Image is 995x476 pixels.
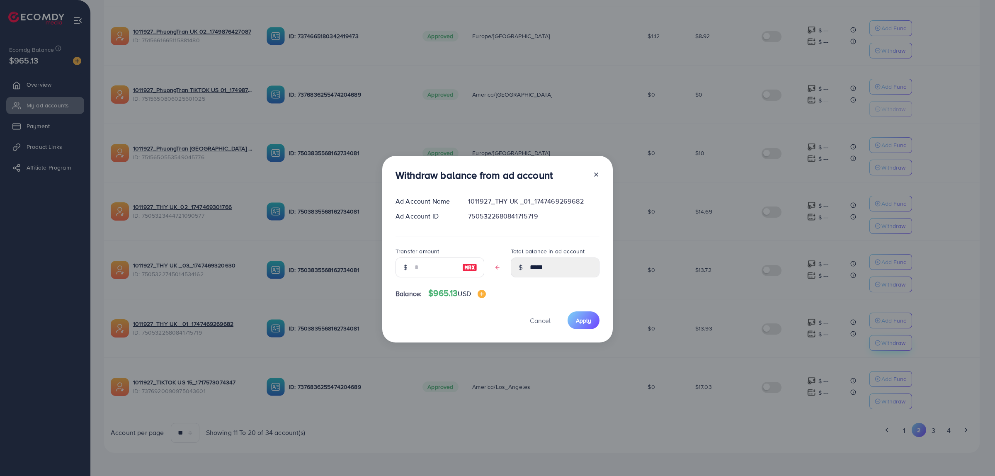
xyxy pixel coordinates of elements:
[519,311,561,329] button: Cancel
[396,289,422,299] span: Balance:
[568,311,599,329] button: Apply
[461,197,606,206] div: 1011927_THY UK _01_1747469269682
[462,262,477,272] img: image
[511,247,585,255] label: Total balance in ad account
[461,211,606,221] div: 7505322680841715719
[389,197,461,206] div: Ad Account Name
[396,247,439,255] label: Transfer amount
[428,288,486,299] h4: $965.13
[576,316,591,325] span: Apply
[960,439,989,470] iframe: Chat
[458,289,471,298] span: USD
[396,169,553,181] h3: Withdraw balance from ad account
[530,316,551,325] span: Cancel
[478,290,486,298] img: image
[389,211,461,221] div: Ad Account ID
